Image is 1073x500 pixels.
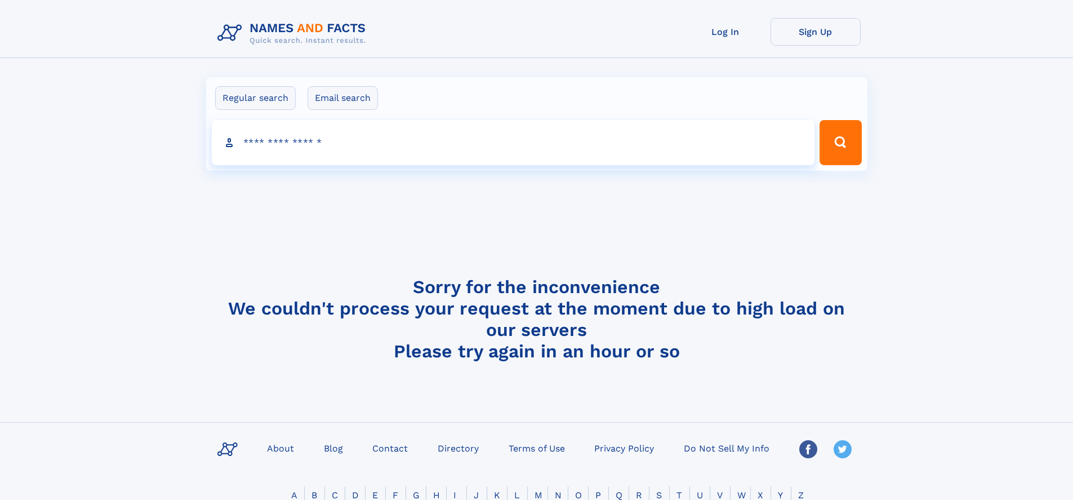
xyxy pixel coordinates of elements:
button: Search Button [820,120,861,165]
a: Directory [433,440,483,456]
img: Twitter [834,440,852,458]
a: Log In [680,18,771,46]
a: Blog [319,440,348,456]
input: search input [212,120,815,165]
a: Contact [368,440,412,456]
a: About [262,440,299,456]
img: Logo Names and Facts [213,18,375,48]
h4: Sorry for the inconvenience We couldn't process your request at the moment due to high load on ou... [213,276,861,362]
label: Email search [308,86,378,110]
img: Facebook [799,440,817,458]
a: Sign Up [771,18,861,46]
label: Regular search [215,86,296,110]
a: Privacy Policy [590,440,658,456]
a: Terms of Use [504,440,569,456]
a: Do Not Sell My Info [679,440,774,456]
